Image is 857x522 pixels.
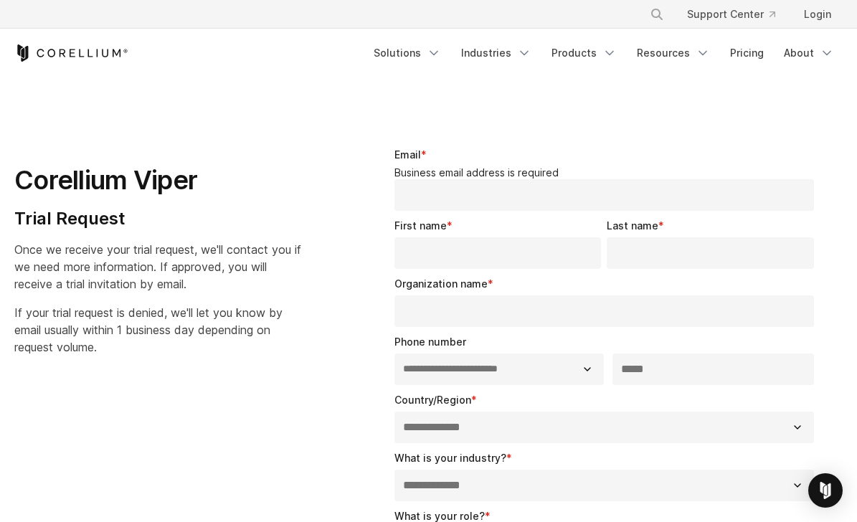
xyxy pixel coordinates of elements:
[14,208,308,229] h4: Trial Request
[775,40,843,66] a: About
[808,473,843,508] div: Open Intercom Messenger
[453,40,540,66] a: Industries
[365,40,843,66] div: Navigation Menu
[721,40,772,66] a: Pricing
[394,219,447,232] span: First name
[394,394,471,406] span: Country/Region
[607,219,658,232] span: Last name
[394,510,485,522] span: What is your role?
[792,1,843,27] a: Login
[394,148,421,161] span: Email
[14,44,128,62] a: Corellium Home
[633,1,843,27] div: Navigation Menu
[394,452,506,464] span: What is your industry?
[394,336,466,348] span: Phone number
[628,40,719,66] a: Resources
[394,166,820,179] legend: Business email address is required
[394,277,488,290] span: Organization name
[14,305,283,354] span: If your trial request is denied, we'll let you know by email usually within 1 business day depend...
[365,40,450,66] a: Solutions
[543,40,625,66] a: Products
[14,164,308,196] h1: Corellium Viper
[644,1,670,27] button: Search
[14,242,301,291] span: Once we receive your trial request, we'll contact you if we need more information. If approved, y...
[676,1,787,27] a: Support Center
